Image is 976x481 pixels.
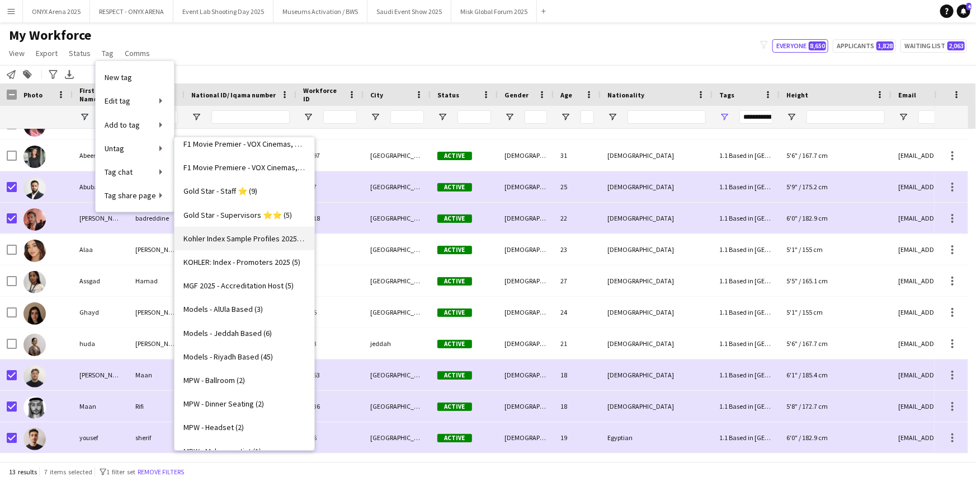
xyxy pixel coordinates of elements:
div: [PERSON_NAME] [73,203,129,234]
span: Active [437,309,472,317]
div: [PERSON_NAME] [73,359,129,390]
div: [DEMOGRAPHIC_DATA] [498,422,554,453]
a: Comms [120,46,154,60]
button: Open Filter Menu [191,112,201,122]
img: Maan Mohamad Rasheed Maan [23,365,46,387]
button: Open Filter Menu [370,112,380,122]
div: [DEMOGRAPHIC_DATA] [601,265,713,296]
div: 1905 [296,297,364,328]
div: 18 [554,391,601,422]
div: Rifi [129,391,185,422]
div: 5'1" / 155 cm [780,297,892,328]
input: National ID/ Iqama number Filter Input [211,110,290,124]
div: 22 [554,203,601,234]
button: ONYX Arena 2025 [23,1,90,22]
div: [DEMOGRAPHIC_DATA] [498,171,554,202]
img: huda Altaher [23,334,46,356]
div: 25 [554,171,601,202]
div: Maan [73,391,129,422]
span: National ID/ Iqama number [191,91,276,99]
div: 1.1 Based in [GEOGRAPHIC_DATA], 2.3 English Level = 3/3 Excellent , F1 Movie Premiere - VOX Cinem... [713,422,780,453]
div: 18 [554,359,601,390]
span: 2,063 [947,41,965,50]
span: Tags [719,91,734,99]
span: City [370,91,383,99]
button: Open Filter Menu [898,112,908,122]
div: Abubakr [73,171,129,202]
div: 5'9" / 175.2 cm [780,171,892,202]
div: Egyptian [601,422,713,453]
span: Nationality [607,91,644,99]
button: Open Filter Menu [504,112,515,122]
a: Status [64,46,95,60]
span: Status [69,48,91,58]
app-action-btn: Notify workforce [4,68,18,81]
a: View [4,46,29,60]
button: Remove filters [135,466,186,478]
div: 332 [296,234,364,265]
div: [PERSON_NAME] [129,328,185,359]
div: [GEOGRAPHIC_DATA] [364,391,431,422]
div: 1.1 Based in [GEOGRAPHIC_DATA], 2.2 English Level = 2/3 Good, F1 Movie Premiere - VOX Cinemas, VI... [713,328,780,359]
div: [GEOGRAPHIC_DATA] [364,422,431,453]
div: [DEMOGRAPHIC_DATA] [601,359,713,390]
div: 120 [296,265,364,296]
input: Height Filter Input [807,110,885,124]
button: Applicants1,828 [833,39,896,53]
div: 12397 [296,140,364,171]
div: sherif [129,422,185,453]
span: View [9,48,25,58]
a: Export [31,46,62,60]
span: Tag [102,48,114,58]
span: 8,650 [809,41,826,50]
div: Ghayd [73,297,129,328]
div: [DEMOGRAPHIC_DATA] [498,203,554,234]
span: Comms [125,48,150,58]
span: Active [437,152,472,160]
div: Abeer [73,140,129,171]
div: [GEOGRAPHIC_DATA] [364,359,431,390]
div: 5'1" / 155 cm [780,234,892,265]
span: 1 filter set [106,468,135,476]
div: 1.1 Based in [GEOGRAPHIC_DATA], 2.3 English Level = 3/3 Excellent , Beast ED, Kohler Index Sample... [713,265,780,296]
img: Assgad Hamad [23,271,46,293]
div: [GEOGRAPHIC_DATA] [364,265,431,296]
button: RESPECT - ONYX ARENA [90,1,173,22]
div: [GEOGRAPHIC_DATA] [364,234,431,265]
span: Gender [504,91,529,99]
span: 7 items selected [44,468,92,476]
button: Waiting list2,063 [900,39,967,53]
div: 21 [554,328,601,359]
div: [DEMOGRAPHIC_DATA] [498,359,554,390]
div: 6'0" / 182.9 cm [780,422,892,453]
input: Workforce ID Filter Input [323,110,357,124]
span: Active [437,371,472,380]
span: Active [437,246,472,254]
div: Assgad [73,265,129,296]
span: Active [437,403,472,411]
app-action-btn: Export XLSX [63,68,76,81]
button: Open Filter Menu [607,112,617,122]
div: 5'6" / 167.7 cm [780,328,892,359]
div: [DEMOGRAPHIC_DATA] [601,171,713,202]
button: Open Filter Menu [786,112,796,122]
button: Everyone8,650 [772,39,828,53]
img: Maan Rifi [23,396,46,419]
div: 1.1 Based in [GEOGRAPHIC_DATA], 2.3 English Level = 3/3 Excellent , Kohler Index Sample Profiles ... [713,140,780,171]
div: 5'8" / 172.7 cm [780,391,892,422]
div: [DEMOGRAPHIC_DATA] [498,234,554,265]
div: [DEMOGRAPHIC_DATA] [498,328,554,359]
input: City Filter Input [390,110,424,124]
div: jeddah [364,328,431,359]
div: [GEOGRAPHIC_DATA] [364,140,431,171]
img: Abeer Beshkr [23,146,46,168]
span: Height [786,91,808,99]
span: Age [560,91,572,99]
div: [GEOGRAPHIC_DATA] [364,171,431,202]
div: [DEMOGRAPHIC_DATA] [601,140,713,171]
button: Misk Global Forum 2025 [451,1,537,22]
span: Active [437,214,472,223]
span: Photo [23,91,43,99]
div: 1017 [296,171,364,202]
span: Active [437,434,472,442]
